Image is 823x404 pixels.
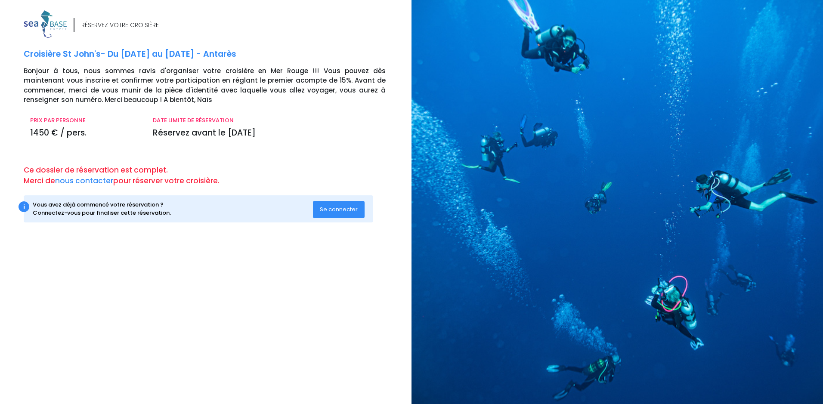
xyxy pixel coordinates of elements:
p: Ce dossier de réservation est complet. Merci de pour réserver votre croisière. [24,165,405,187]
a: Se connecter [313,205,365,213]
div: i [19,201,29,212]
button: Se connecter [313,201,365,218]
p: Bonjour à tous, nous sommes ravis d'organiser votre croisière en Mer Rouge !!! Vous pouvez dès ma... [24,66,405,105]
p: Croisière St John's- Du [DATE] au [DATE] - Antarès [24,48,405,61]
div: RÉSERVEZ VOTRE CROISIÈRE [81,21,159,30]
img: logo_color1.png [24,10,67,38]
p: DATE LIMITE DE RÉSERVATION [153,116,386,125]
a: nous contacter [55,176,113,186]
p: 1450 € / pers. [30,127,140,139]
p: Réservez avant le [DATE] [153,127,386,139]
span: Se connecter [320,205,358,213]
p: PRIX PAR PERSONNE [30,116,140,125]
div: Vous avez déjà commencé votre réservation ? Connectez-vous pour finaliser cette réservation. [33,200,313,217]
